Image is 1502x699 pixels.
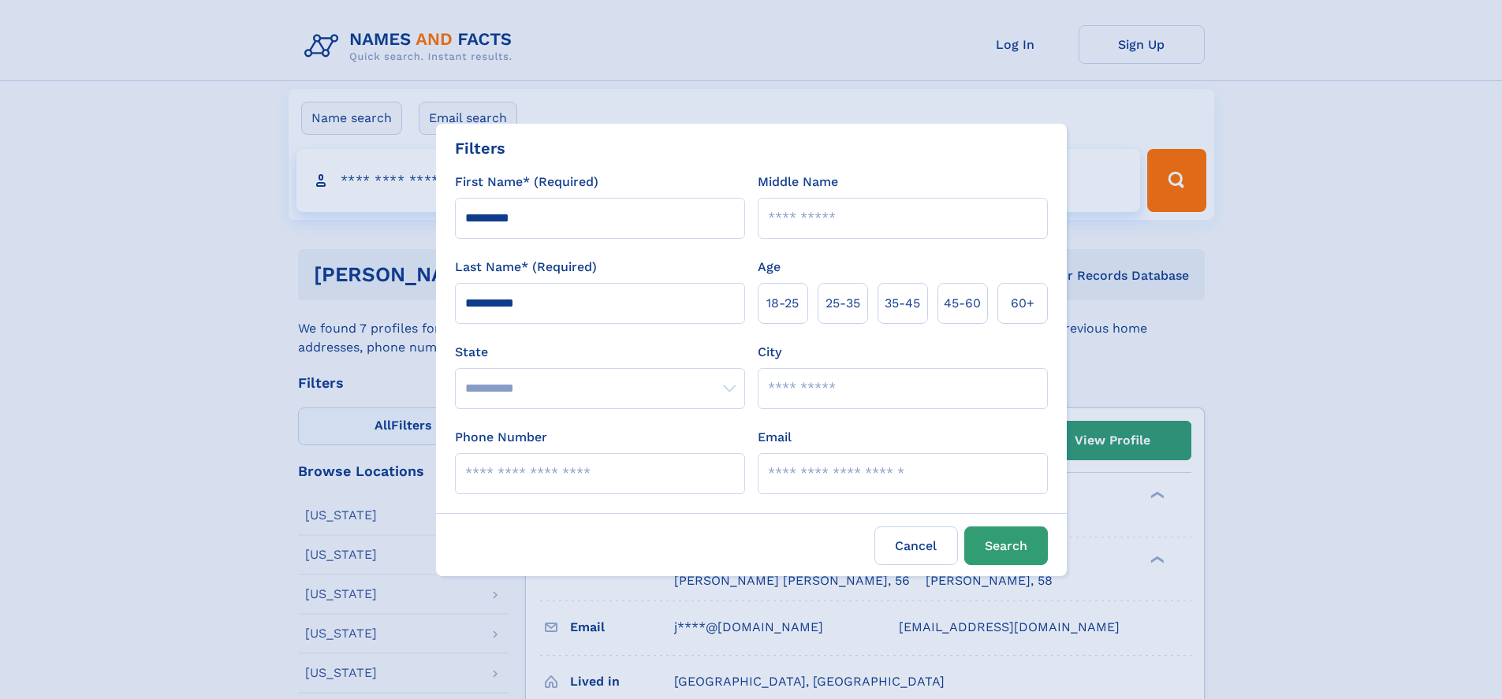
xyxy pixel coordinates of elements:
label: Middle Name [758,173,838,191]
span: 60+ [1011,294,1034,313]
label: Last Name* (Required) [455,258,597,277]
div: Filters [455,136,505,160]
label: State [455,343,745,362]
label: Email [758,428,792,447]
label: City [758,343,781,362]
span: 18‑25 [766,294,799,313]
label: Phone Number [455,428,547,447]
button: Search [964,526,1048,565]
label: First Name* (Required) [455,173,598,191]
span: 45‑60 [944,294,981,313]
span: 35‑45 [885,294,920,313]
label: Cancel [874,526,958,565]
span: 25‑35 [826,294,860,313]
label: Age [758,258,781,277]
